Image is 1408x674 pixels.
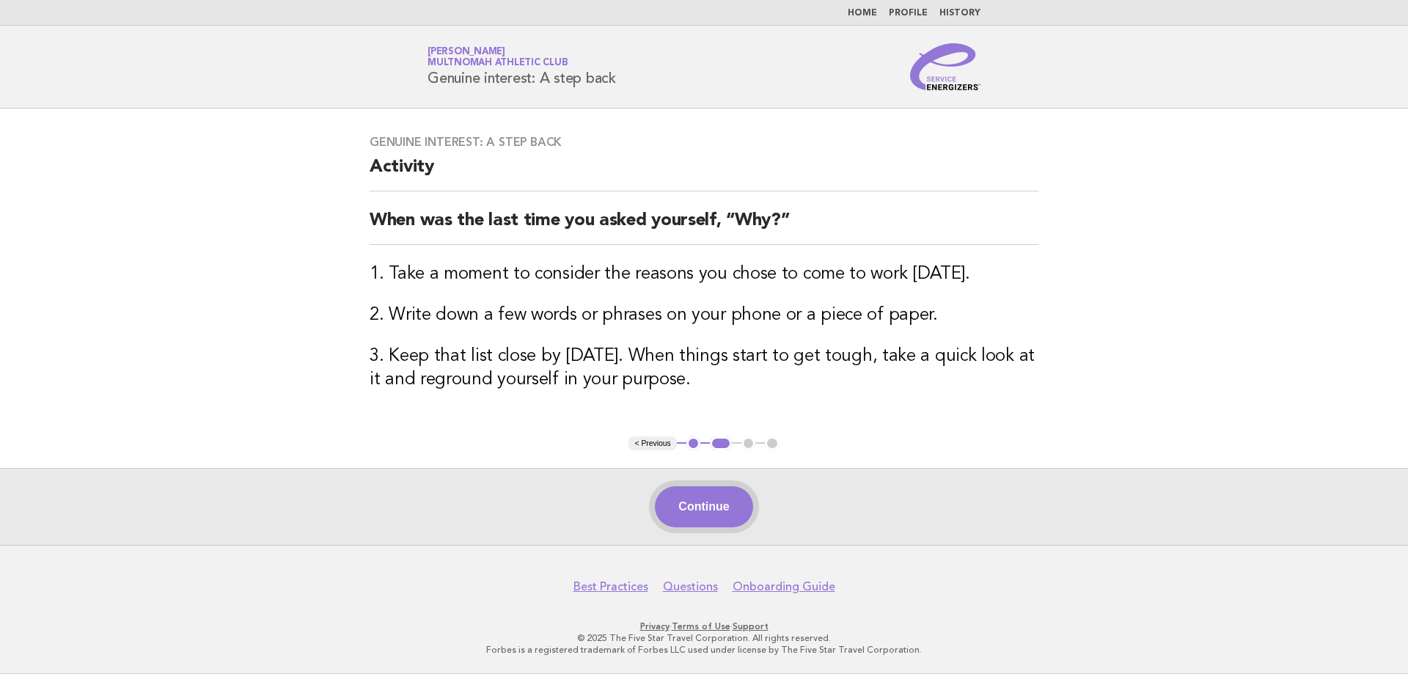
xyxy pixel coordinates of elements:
h1: Genuine interest: A step back [428,48,616,86]
a: [PERSON_NAME]Multnomah Athletic Club [428,47,568,67]
a: History [939,9,980,18]
button: 1 [686,436,701,451]
h2: When was the last time you asked yourself, “Why?” [370,209,1038,245]
h2: Activity [370,155,1038,191]
h3: 1. Take a moment to consider the reasons you chose to come to work [DATE]. [370,263,1038,286]
img: Service Energizers [910,43,980,90]
a: Profile [889,9,928,18]
a: Privacy [640,621,670,631]
span: Multnomah Athletic Club [428,59,568,68]
a: Onboarding Guide [733,579,835,594]
p: © 2025 The Five Star Travel Corporation. All rights reserved. [255,632,1153,644]
a: Home [848,9,877,18]
button: < Previous [628,436,676,451]
h3: 2. Write down a few words or phrases on your phone or a piece of paper. [370,304,1038,327]
a: Support [733,621,769,631]
p: Forbes is a registered trademark of Forbes LLC used under license by The Five Star Travel Corpora... [255,644,1153,656]
h3: 3. Keep that list close by [DATE]. When things start to get tough, take a quick look at it and re... [370,345,1038,392]
a: Best Practices [573,579,648,594]
p: · · [255,620,1153,632]
a: Terms of Use [672,621,730,631]
a: Questions [663,579,718,594]
h3: Genuine interest: A step back [370,135,1038,150]
button: Continue [655,486,752,527]
button: 2 [710,436,731,451]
